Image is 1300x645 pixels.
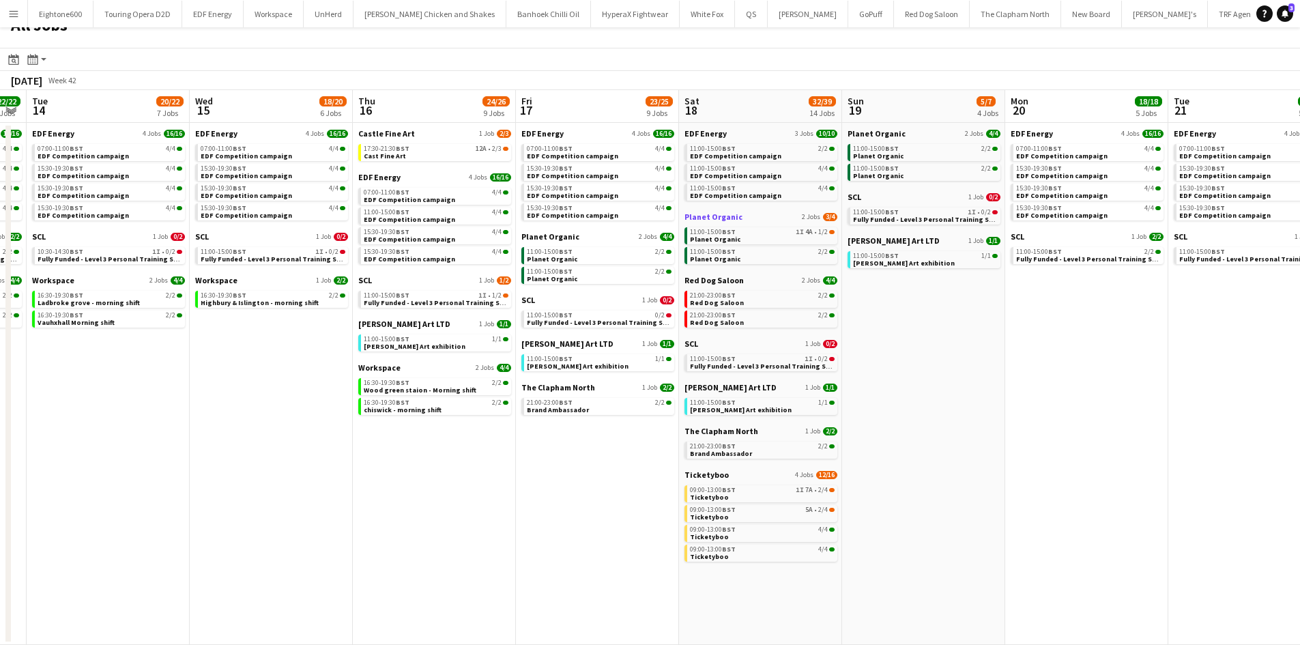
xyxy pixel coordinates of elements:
span: Planet Organic [521,231,579,242]
a: 11:00-15:00BST1/1[PERSON_NAME] Art exhibition [853,251,998,267]
a: 11:00-15:00BST1I•0/2Fully Funded - Level 3 Personal Training Skills Bootcamp [201,247,345,263]
a: 11:00-15:00BST2/2EDF Competition campaign [690,144,835,160]
span: 4 Jobs [143,130,161,138]
span: 1I [315,248,323,255]
a: Planet Organic2 Jobs3/4 [684,212,837,222]
button: Workspace [244,1,304,27]
span: 15:30-19:30 [201,185,246,192]
span: 10/10 [816,130,837,138]
span: 11:00-15:00 [690,145,736,152]
button: New Board [1061,1,1122,27]
a: 11:00-15:00BST2/2Planet Organic [690,247,835,263]
button: The Clapham North [970,1,1061,27]
span: BST [396,247,409,256]
span: 4/4 [329,185,338,192]
span: 4/4 [818,165,828,172]
span: EDF Competition campaign [527,191,618,200]
span: EDF Competition campaign [1016,211,1108,220]
span: EDF Competition campaign [1016,171,1108,180]
span: 0/2 [329,248,338,255]
span: EDF Competition campaign [38,171,129,180]
span: 2 Jobs [639,233,657,241]
span: EDF Competition campaign [201,171,292,180]
span: 4/4 [329,165,338,172]
span: BST [396,207,409,216]
span: 2/2 [981,145,991,152]
span: BST [885,251,899,260]
span: EDF Competition campaign [690,152,781,160]
a: EDF Energy4 Jobs16/16 [1011,128,1164,139]
a: 07:00-11:00BST4/4EDF Competition campaign [201,144,345,160]
span: 15:30-19:30 [38,185,83,192]
span: SCL [1174,231,1187,242]
span: Planet Organic [853,152,904,160]
span: BST [1211,164,1225,173]
span: 4/4 [3,145,12,152]
span: SCL [195,231,209,242]
span: 4/4 [1144,165,1154,172]
span: EDF Energy [195,128,237,139]
span: 16/16 [1,130,22,138]
a: 17:30-21:30BST12A•2/3Cast Fine Art [364,144,508,160]
span: 15:30-19:30 [364,248,409,255]
span: 1I [152,248,160,255]
span: 4A [805,229,813,235]
span: 4 Jobs [469,173,487,182]
span: BST [885,164,899,173]
span: 1/2 [818,229,828,235]
div: [PERSON_NAME] Art LTD1 Job1/111:00-15:00BST1/1[PERSON_NAME] Art exhibition [848,235,1000,271]
div: • [853,209,998,216]
span: BST [559,164,573,173]
span: EDF Energy [32,128,74,139]
a: 11:00-15:00BST2/2Planet Organic [853,144,998,160]
a: 15:30-19:30BST4/4EDF Competition campaign [201,164,345,180]
span: 0/2 [986,193,1000,201]
div: Castle Fine Art1 Job2/317:30-21:30BST12A•2/3Cast Fine Art [358,128,511,172]
span: 07:00-11:00 [1016,145,1062,152]
span: BST [233,203,246,212]
div: EDF Energy4 Jobs16/1607:00-11:00BST4/4EDF Competition campaign15:30-19:30BST4/4EDF Competition ca... [521,128,674,231]
span: BST [233,184,246,192]
a: 15:30-19:30BST4/4EDF Competition campaign [38,203,182,219]
span: BST [885,207,899,216]
span: Planet Organic [848,128,906,139]
div: SCL1 Job0/211:00-15:00BST1I•0/2Fully Funded - Level 3 Personal Training Skills Bootcamp [195,231,348,275]
span: EDF Competition campaign [1179,171,1271,180]
span: 4/4 [986,130,1000,138]
span: 11:00-15:00 [853,145,899,152]
a: 15:30-19:30BST4/4EDF Competition campaign [201,184,345,199]
a: EDF Energy4 Jobs16/16 [195,128,348,139]
a: 07:00-11:00BST4/4EDF Competition campaign [38,144,182,160]
span: 4/4 [655,145,665,152]
span: 2 Jobs [802,213,820,221]
a: 15:30-19:30BST4/4EDF Competition campaign [364,247,508,263]
span: EDF Competition campaign [364,215,455,224]
span: 2/2 [655,248,665,255]
a: SCL1 Job0/2 [848,192,1000,202]
div: EDF Energy4 Jobs16/1607:00-11:00BST4/4EDF Competition campaign15:30-19:30BST4/4EDF Competition ca... [32,128,185,231]
span: 4/4 [492,209,502,216]
span: BST [559,247,573,256]
span: BST [70,247,83,256]
span: 1 Job [479,130,494,138]
a: SCL1 Job0/2 [32,231,185,242]
a: 3 [1277,5,1293,22]
span: 1 Job [316,233,331,241]
span: Castle Fine Art [358,128,415,139]
a: 07:00-11:00BST4/4EDF Competition campaign [364,188,508,203]
span: 15:30-19:30 [527,205,573,212]
span: 4/4 [655,205,665,212]
span: Cast Fine Art [364,152,406,160]
span: BST [1211,203,1225,212]
a: [PERSON_NAME] Art LTD1 Job1/1 [848,235,1000,246]
a: 10:30-14:30BST1I•0/2Fully Funded - Level 3 Personal Training Skills Bootcamp [38,247,182,263]
span: 11:00-15:00 [527,248,573,255]
span: 3 [1288,3,1295,12]
span: 4 Jobs [632,130,650,138]
span: EDF Competition campaign [364,195,455,204]
button: Touring Opera D2D [93,1,182,27]
span: 1I [796,229,804,235]
span: BST [559,144,573,153]
span: 15:30-19:30 [364,229,409,235]
span: 4/4 [655,165,665,172]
